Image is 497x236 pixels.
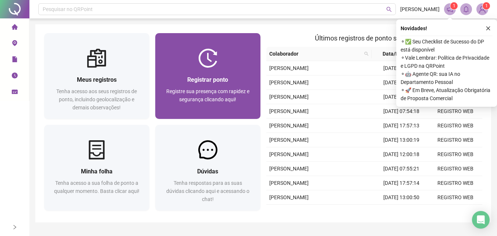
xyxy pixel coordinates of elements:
[315,34,434,42] span: Últimos registros de ponto sincronizados
[269,50,361,58] span: Colaborador
[269,166,309,172] span: [PERSON_NAME]
[269,80,309,85] span: [PERSON_NAME]
[374,61,428,75] td: [DATE] 17:57:03
[77,76,117,83] span: Meus registros
[463,6,469,13] span: bell
[44,33,149,119] a: Meus registrosTenha acesso aos seus registros de ponto, incluindo geolocalização e demais observa...
[477,4,488,15] img: 91370
[269,137,309,143] span: [PERSON_NAME]
[269,108,309,114] span: [PERSON_NAME]
[269,180,309,186] span: [PERSON_NAME]
[401,38,493,54] span: ⚬ ✅ Seu Checklist de Sucesso do DP está disponível
[12,37,18,52] span: environment
[12,85,18,100] span: schedule
[166,88,249,102] span: Registre sua presença com rapidez e segurança clicando aqui!
[428,119,482,133] td: REGISTRO WEB
[197,168,218,175] span: Dúvidas
[44,125,149,211] a: Minha folhaTenha acesso a sua folha de ponto a qualquer momento. Basta clicar aqui!
[155,125,260,211] a: DúvidasTenha respostas para as suas dúvidas clicando aqui e acessando o chat!
[374,75,428,90] td: [DATE] 13:01:24
[428,147,482,162] td: REGISTRO WEB
[269,65,309,71] span: [PERSON_NAME]
[428,133,482,147] td: REGISTRO WEB
[374,133,428,147] td: [DATE] 13:00:19
[364,52,369,56] span: search
[187,76,228,83] span: Registrar ponto
[155,33,260,119] a: Registrar pontoRegistre sua presença com rapidez e segurança clicando aqui!
[401,86,493,102] span: ⚬ 🚀 Em Breve, Atualização Obrigatória de Proposta Comercial
[269,151,309,157] span: [PERSON_NAME]
[374,162,428,176] td: [DATE] 07:55:21
[81,168,113,175] span: Minha folha
[374,119,428,133] td: [DATE] 17:57:13
[453,3,455,8] span: 1
[386,7,392,12] span: search
[428,162,482,176] td: REGISTRO WEB
[374,190,428,205] td: [DATE] 13:00:50
[374,176,428,190] td: [DATE] 17:57:14
[12,69,18,84] span: clock-circle
[374,205,428,219] td: [DATE] 12:01:14
[374,147,428,162] td: [DATE] 12:00:18
[269,94,309,100] span: [PERSON_NAME]
[450,2,458,10] sup: 1
[12,21,18,35] span: home
[56,88,137,110] span: Tenha acesso aos seus registros de ponto, incluindo geolocalização e demais observações!
[374,90,428,104] td: [DATE] 12:00:11
[428,205,482,219] td: REGISTRO WEB
[483,2,490,10] sup: Atualize o seu contato no menu Meus Dados
[269,194,309,200] span: [PERSON_NAME]
[12,53,18,68] span: file
[472,211,490,229] div: Open Intercom Messenger
[428,190,482,205] td: REGISTRO WEB
[428,104,482,119] td: REGISTRO WEB
[269,123,309,128] span: [PERSON_NAME]
[428,176,482,190] td: REGISTRO WEB
[485,3,488,8] span: 1
[400,5,440,13] span: [PERSON_NAME]
[374,50,415,58] span: Data/Hora
[166,180,249,202] span: Tenha respostas para as suas dúvidas clicando aqui e acessando o chat!
[363,48,370,59] span: search
[401,54,493,70] span: ⚬ Vale Lembrar: Política de Privacidade e LGPD na QRPoint
[401,70,493,86] span: ⚬ 🤖 Agente QR: sua IA no Departamento Pessoal
[374,104,428,119] td: [DATE] 07:54:18
[447,6,453,13] span: notification
[401,24,427,32] span: Novidades !
[12,225,17,230] span: right
[486,26,491,31] span: close
[54,180,139,194] span: Tenha acesso a sua folha de ponto a qualquer momento. Basta clicar aqui!
[372,47,424,61] th: Data/Hora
